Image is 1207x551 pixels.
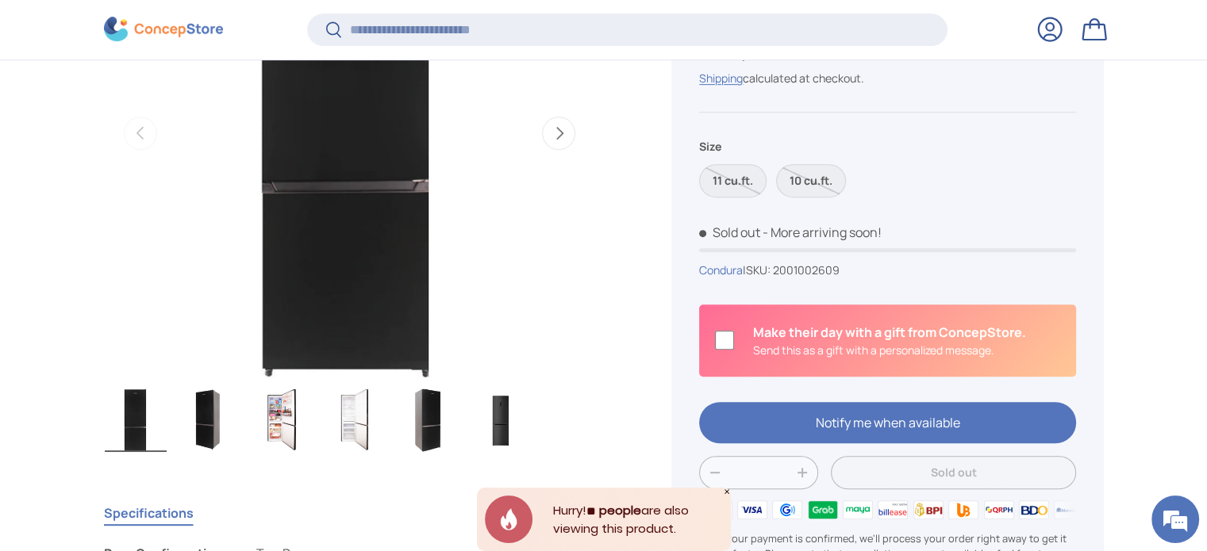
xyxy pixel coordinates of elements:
img: condura-no-frost-bottom-freezer-inverter-refrigerator-matte-black-closed-door-full-view-concepstore [470,388,532,452]
img: condura-no-frost-bottom-freezer-inverter-refrigerator-matte-black-closed-door-full-view-concepstore [105,388,167,452]
a: Shipping [699,71,743,86]
img: bdo [1017,498,1051,522]
input: Is this a gift? [715,331,734,350]
img: condura-no-frost-bottom-freezer-inverter-refrigerator-matte-black-closed-door-full-left-side-view... [178,388,240,452]
div: Close [723,488,731,496]
span: | [743,263,840,278]
img: ConcepStore [104,17,223,42]
button: Sold out [831,456,1075,490]
img: maya [840,498,875,522]
img: metrobank [1051,498,1086,522]
button: Specifications [104,495,194,531]
span: SKU: [746,263,771,278]
div: Is this a gift? [753,323,1026,358]
label: Sold out [776,164,846,198]
img: gcash [770,498,805,522]
img: ubp [946,498,981,522]
img: bpi [911,498,946,522]
div: calculated at checkout. [699,70,1075,86]
img: billease [875,498,910,522]
img: qrph [981,498,1016,522]
legend: Size [699,139,721,155]
a: Condura [699,263,743,278]
span: Sold out [699,224,760,242]
img: grabpay [805,498,840,522]
img: condura-no-frost-bottom-freezer-inverter-refrigerator-matte-black-full-open-door-without-sample-c... [324,388,386,452]
label: Sold out [699,164,767,198]
img: condura-no-frost-bottom-freezer-inverter-refrigerator-matte-black-full-open-door-with-sample-cont... [251,388,313,452]
p: - More arriving soon! [763,224,882,242]
span: 2001002609 [773,263,840,278]
img: condura-no-frost-bottom-freezer-inverter-refrigerator-matte-black-closed-door-right-side-view-con... [397,388,459,452]
img: visa [735,498,770,522]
